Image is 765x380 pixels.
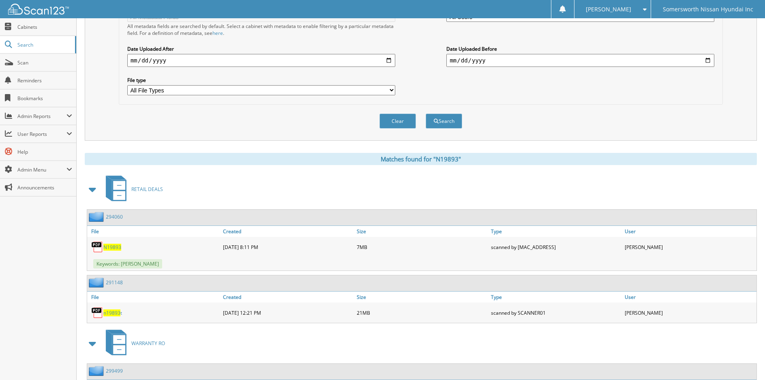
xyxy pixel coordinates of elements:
span: WARRANTY RO [131,340,165,347]
span: Admin Menu [17,166,66,173]
a: N19893 [103,244,121,251]
div: scanned by [MAC_ADDRESS] [489,239,623,255]
a: Type [489,292,623,303]
img: PDF.png [91,241,103,253]
span: Help [17,148,72,155]
img: folder2.png [89,212,106,222]
img: PDF.png [91,307,103,319]
button: Clear [379,114,416,129]
div: [DATE] 12:21 PM [221,305,355,321]
a: 294060 [106,213,123,220]
span: n19893 [103,309,120,316]
span: Bookmarks [17,95,72,102]
span: User Reports [17,131,66,137]
div: scanned by SCANNER01 [489,305,623,321]
a: File [87,292,221,303]
img: folder2.png [89,277,106,288]
input: start [127,54,395,67]
div: Matches found for "N19893" [85,153,757,165]
button: Search [426,114,462,129]
a: n19893t [103,309,122,316]
div: All metadata fields are searched by default. Select a cabinet with metadata to enable filtering b... [127,23,395,36]
img: folder2.png [89,366,106,376]
img: scan123-logo-white.svg [8,4,69,15]
a: WARRANTY RO [101,327,165,359]
span: Admin Reports [17,113,66,120]
span: Reminders [17,77,72,84]
label: Date Uploaded Before [446,45,714,52]
a: Created [221,292,355,303]
span: RETAIL DEALS [131,186,163,193]
div: [PERSON_NAME] [623,305,756,321]
input: end [446,54,714,67]
a: Type [489,226,623,237]
div: [PERSON_NAME] [623,239,756,255]
a: Created [221,226,355,237]
a: 299499 [106,367,123,374]
label: Date Uploaded After [127,45,395,52]
span: Search [17,41,71,48]
span: Keywords: [PERSON_NAME] [93,259,162,268]
a: User [623,226,756,237]
a: User [623,292,756,303]
div: [DATE] 8:11 PM [221,239,355,255]
span: Scan [17,59,72,66]
a: Size [355,226,489,237]
span: Cabinets [17,24,72,30]
div: 7MB [355,239,489,255]
a: File [87,226,221,237]
a: here [212,30,223,36]
iframe: Chat Widget [724,341,765,380]
a: 291148 [106,279,123,286]
span: Somersworth Nissan Hyundai Inc [663,7,753,12]
label: File type [127,77,395,84]
a: RETAIL DEALS [101,173,163,205]
span: Announcements [17,184,72,191]
a: Size [355,292,489,303]
span: [PERSON_NAME] [586,7,631,12]
div: 21MB [355,305,489,321]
